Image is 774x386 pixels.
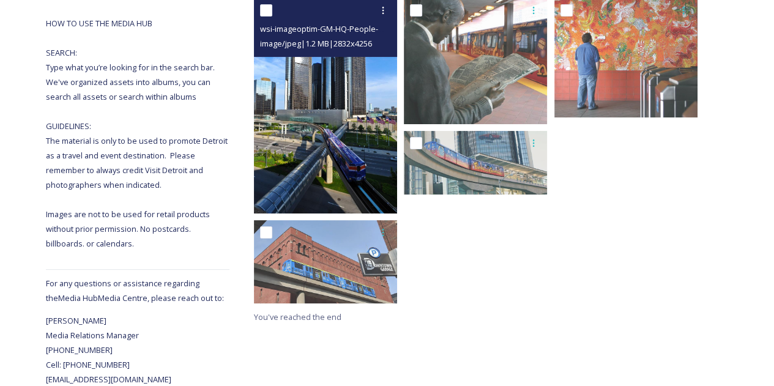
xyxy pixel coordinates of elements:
span: wsi-imageoptim-GM-HQ-People-Mover_Vito-Palmisano__1_.jpeg [260,23,493,34]
span: [PERSON_NAME] Media Relations Manager [PHONE_NUMBER] Cell: [PHONE_NUMBER] [EMAIL_ADDRESS][DOMAIN_... [46,315,171,385]
span: You've reached the end [254,311,341,322]
span: image/jpeg | 1.2 MB | 2832 x 4256 [260,38,372,49]
span: For any questions or assistance regarding the Media Hub Media Centre, please reach out to: [46,278,224,303]
img: First_People_Mover_1_Final.jpeg [254,220,397,303]
img: wsi-imageoptim-Detroit-People-Mover-Ren-Cen-3936-1300x582.jpg20180301-4-8ogutc.jpg [404,131,547,195]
